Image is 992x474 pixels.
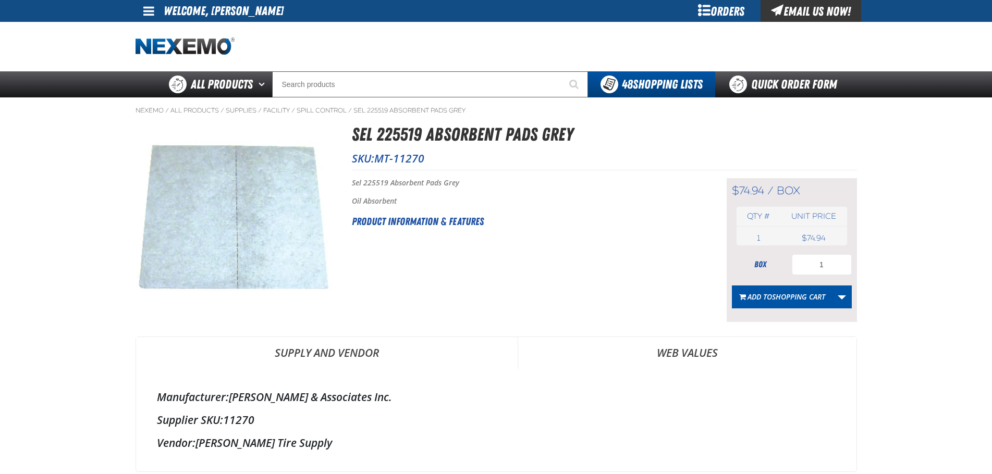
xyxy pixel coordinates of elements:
[136,38,235,56] img: Nexemo logo
[772,292,825,302] span: Shopping Cart
[157,435,195,450] label: Vendor:
[255,71,272,97] button: Open All Products pages
[732,285,832,308] button: Add toShopping Cart
[157,413,223,427] label: Supplier SKU:
[136,106,857,115] nav: Breadcrumbs
[622,77,633,92] strong: 48
[191,75,253,94] span: All Products
[136,337,518,368] a: Supply and Vendor
[353,106,466,115] a: Sel 225519 Absorbent Pads Grey
[374,151,424,166] span: MT-11270
[757,233,760,243] span: 1
[157,413,836,427] div: 11270
[170,106,219,115] a: All Products
[136,106,164,115] a: Nexemo
[258,106,262,115] span: /
[780,207,847,226] th: Unit price
[562,71,588,97] button: Start Searching
[352,214,701,229] h2: Product Information & Features
[226,106,256,115] a: Supplies
[297,106,347,115] a: Spill Control
[272,71,588,97] input: Search
[221,106,224,115] span: /
[352,151,857,166] p: SKU:
[136,38,235,56] a: Home
[777,184,800,197] span: box
[263,106,290,115] a: Facility
[157,435,836,450] div: [PERSON_NAME] Tire Supply
[732,259,789,270] div: box
[588,71,715,97] button: You have 48 Shopping Lists. Open to view details
[732,184,764,197] span: $74.94
[352,178,701,188] p: Sel 225519 Absorbent Pads Grey
[157,390,229,404] label: Manufacturer:
[767,184,774,197] span: /
[737,207,781,226] th: Qty #
[291,106,295,115] span: /
[352,121,857,148] h1: Sel 225519 Absorbent Pads Grey
[780,231,847,245] td: $74.94
[748,292,825,302] span: Add to
[832,285,852,308] a: More Actions
[518,337,856,368] a: Web Values
[165,106,169,115] span: /
[792,254,852,275] input: Product Quantity
[352,196,701,206] p: Oil Absorbent
[715,71,856,97] a: Quick Order Form
[348,106,352,115] span: /
[622,77,703,92] span: Shopping Lists
[157,390,836,404] div: [PERSON_NAME] & Associates Inc.
[136,141,333,295] img: Sel 225519 Absorbent Pads Grey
